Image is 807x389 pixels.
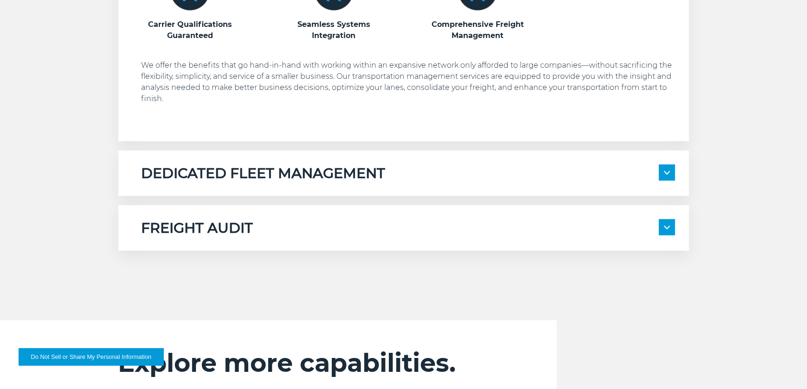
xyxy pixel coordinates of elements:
h3: Carrier Qualifications Guaranteed [142,19,239,41]
h5: DEDICATED FLEET MANAGEMENT [142,165,386,182]
h5: FREIGHT AUDIT [142,219,253,237]
h3: Seamless Systems Integration [285,19,383,41]
p: We offer the benefits that go hand-in-hand with working within an expansive network only afforded... [142,60,675,104]
img: arrow [664,171,670,175]
button: Do Not Sell or Share My Personal Information [19,348,164,366]
h2: Explore more capabilities. [118,348,482,379]
img: arrow [664,226,670,230]
h3: Comprehensive Freight Management [429,19,527,41]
